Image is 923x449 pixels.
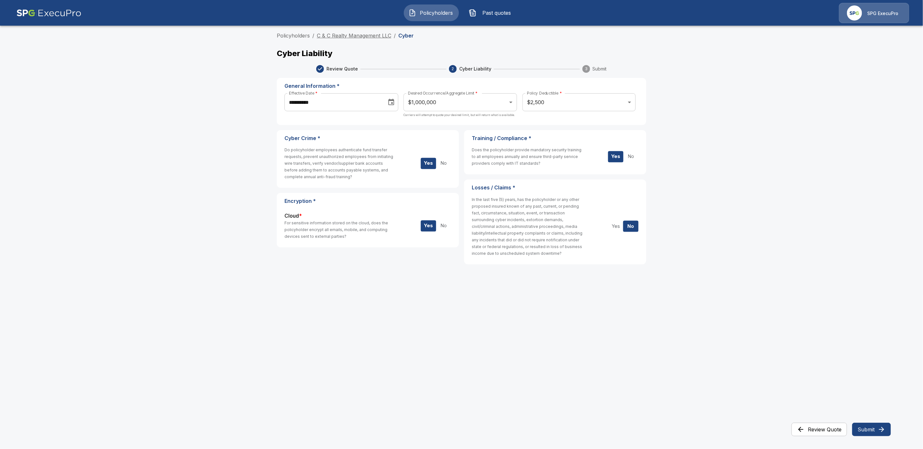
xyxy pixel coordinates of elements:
[839,3,909,23] a: Agency IconSPG ExecuPro
[421,220,436,231] button: Yes
[16,3,81,23] img: AA Logo
[436,158,451,169] button: No
[472,185,639,191] p: Losses / Claims *
[522,93,636,111] div: $2,500
[403,113,515,126] p: Carriers will attempt to quote your desired limit, but will return what is available.
[403,93,517,111] div: $1,000,000
[284,212,302,220] label: Cloud
[317,32,391,39] a: C & C Realty Management LLC
[585,67,588,71] text: 3
[419,9,454,17] span: Policyholders
[284,220,396,240] h6: For sensitive information stored on the cloud, does the policyholder encrypt all emails, mobile, ...
[472,135,639,141] p: Training / Compliance *
[289,90,318,96] label: Effective Date
[409,9,416,17] img: Policyholders Icon
[277,32,646,39] nav: breadcrumb
[472,196,583,257] h6: In the last five (5) years, has the policyholder or any other proposed insured known of any past,...
[593,66,607,72] span: Submit
[479,9,514,17] span: Past quotes
[326,66,358,72] span: Review Quote
[623,151,639,162] button: No
[847,5,862,21] img: Agency Icon
[277,50,646,57] p: Cyber Liability
[436,220,451,231] button: No
[472,146,583,167] h6: Does the policyholder provide mandatory security training to all employees annually and ensure th...
[404,4,459,21] button: Policyholders IconPolicyholders
[408,90,478,96] label: Desired Occurrence/Aggregate Limit
[459,66,491,72] span: Cyber Liability
[608,151,623,162] button: Yes
[452,67,454,71] text: 2
[284,83,639,89] p: General Information *
[421,158,436,169] button: Yes
[623,221,639,232] button: No
[867,10,898,17] p: SPG ExecuPro
[277,32,310,39] a: Policyholders
[527,90,562,96] label: Policy Deductible
[284,135,451,141] p: Cyber Crime *
[469,9,477,17] img: Past quotes Icon
[312,32,314,39] li: /
[464,4,519,21] button: Past quotes IconPast quotes
[385,96,398,109] button: Choose date, selected date is Sep 22, 2025
[398,33,414,38] p: Cyber
[284,198,451,204] p: Encryption *
[284,146,396,180] h6: Do policyholder employees authenticate fund transfer requests, prevent unauthorized employees fro...
[608,221,623,232] button: Yes
[394,32,396,39] li: /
